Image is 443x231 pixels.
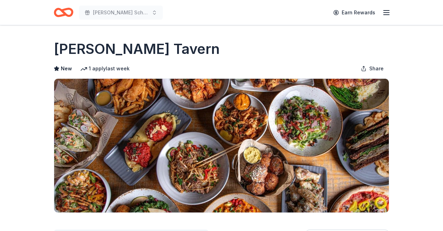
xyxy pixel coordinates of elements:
[54,39,220,59] h1: [PERSON_NAME] Tavern
[79,6,163,20] button: [PERSON_NAME] Scholarship Fundraiser
[355,62,389,76] button: Share
[80,64,130,73] div: 1 apply last week
[61,64,72,73] span: New
[329,6,379,19] a: Earn Rewards
[369,64,384,73] span: Share
[93,8,149,17] span: [PERSON_NAME] Scholarship Fundraiser
[54,79,389,212] img: Image for Pierce Tavern
[54,4,73,21] a: Home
